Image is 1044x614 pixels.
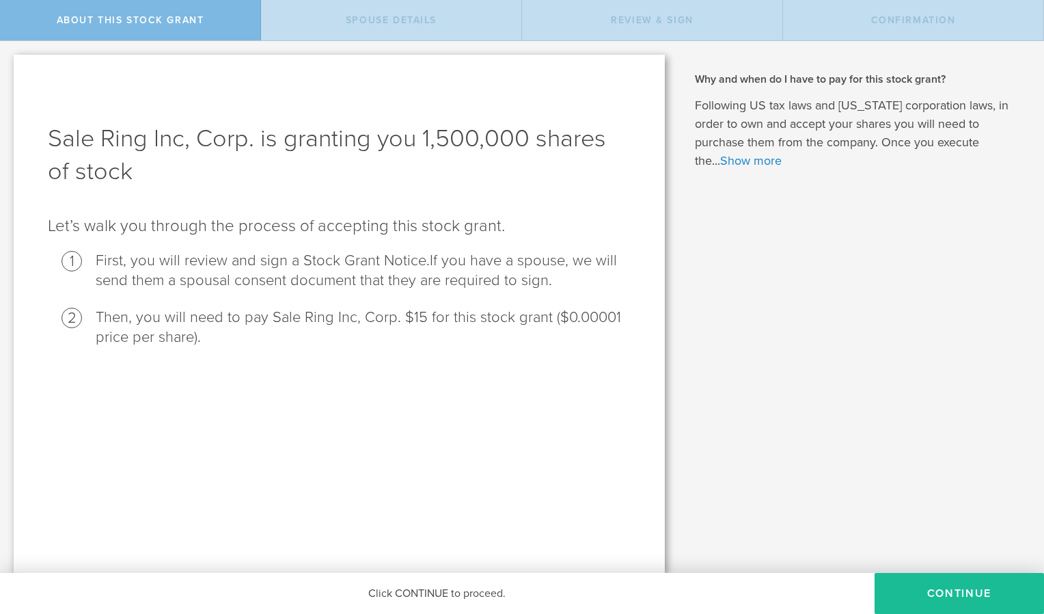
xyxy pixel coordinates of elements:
button: CONTINUE [875,573,1044,614]
span: About this stock grant [57,14,204,26]
span: Review & Sign [611,14,693,26]
li: First, you will review and sign a Stock Grant Notice. [96,251,631,291]
a: Show more [720,153,782,168]
p: Following US tax laws and [US_STATE] corporation laws, in order to own and accept your shares you... [695,96,1024,170]
li: Then, you will need to pay Sale Ring Inc, Corp. $15 for this stock grant ($0.00001 price per share). [96,308,631,347]
h2: Why and when do I have to pay for this stock grant? [695,72,1024,87]
p: Let’s walk you through the process of accepting this stock grant . [48,215,631,237]
span: Confirmation [871,14,956,26]
h1: Sale Ring Inc, Corp. is granting you 1,500,000 shares of stock [48,122,631,188]
span: Spouse Details [346,14,437,26]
